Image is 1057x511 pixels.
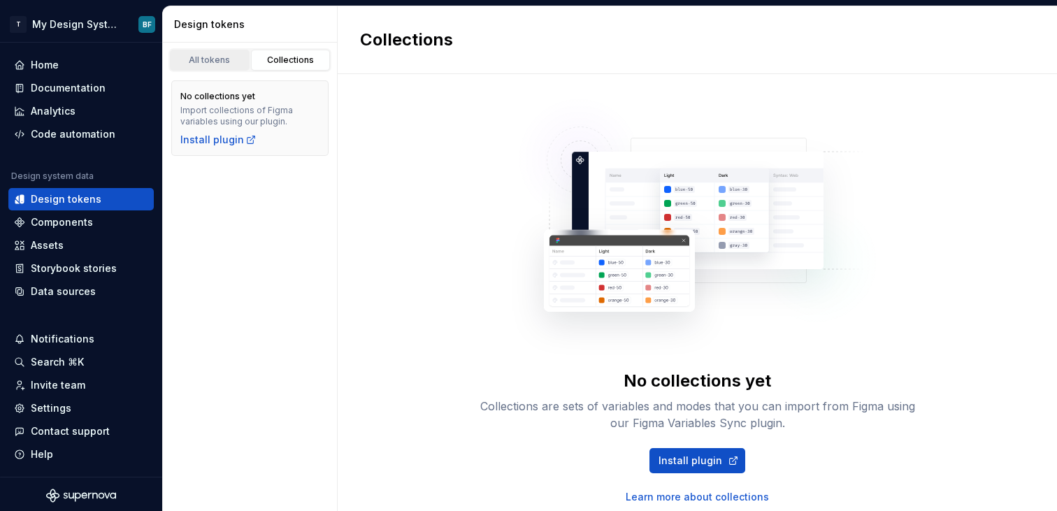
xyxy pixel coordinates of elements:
a: Storybook stories [8,257,154,280]
div: No collections yet [180,91,255,102]
a: Settings [8,397,154,419]
a: Design tokens [8,188,154,210]
button: Help [8,443,154,466]
div: Contact support [31,424,110,438]
div: Collections [256,55,326,66]
a: Assets [8,234,154,257]
div: Assets [31,238,64,252]
button: Contact support [8,420,154,442]
a: Code automation [8,123,154,145]
a: Documentation [8,77,154,99]
svg: Supernova Logo [46,489,116,503]
a: Home [8,54,154,76]
div: Import collections of Figma variables using our plugin. [180,105,319,127]
div: Home [31,58,59,72]
a: Components [8,211,154,233]
div: Help [31,447,53,461]
a: Invite team [8,374,154,396]
span: Install plugin [659,454,722,468]
a: Install plugin [180,133,257,147]
button: Notifications [8,328,154,350]
a: Learn more about collections [626,490,769,504]
div: Design tokens [174,17,331,31]
div: Storybook stories [31,261,117,275]
div: Data sources [31,285,96,298]
div: No collections yet [624,370,771,392]
div: All tokens [175,55,245,66]
div: Search ⌘K [31,355,84,369]
button: Search ⌘K [8,351,154,373]
div: Design system data [11,171,94,182]
div: Design tokens [31,192,101,206]
div: BF [143,19,152,30]
div: My Design System [32,17,122,31]
div: T [10,16,27,33]
div: Documentation [31,81,106,95]
div: Collections are sets of variables and modes that you can import from Figma using our Figma Variab... [474,398,921,431]
div: Notifications [31,332,94,346]
div: Settings [31,401,71,415]
a: Analytics [8,100,154,122]
a: Data sources [8,280,154,303]
div: Analytics [31,104,75,118]
h2: Collections [360,29,453,51]
a: Install plugin [649,448,745,473]
button: TMy Design SystemBF [3,9,159,39]
div: Code automation [31,127,115,141]
div: Components [31,215,93,229]
div: Invite team [31,378,85,392]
